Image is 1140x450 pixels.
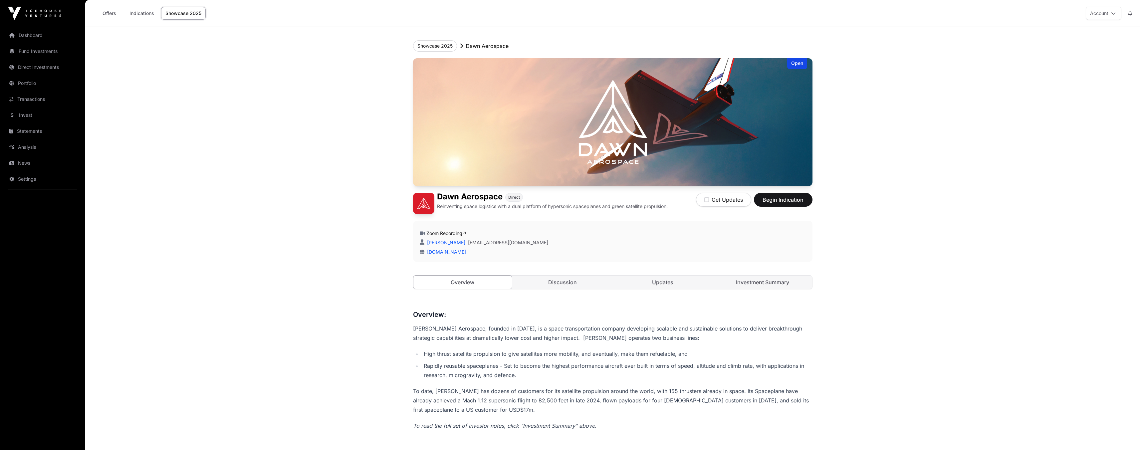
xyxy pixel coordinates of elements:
a: Direct Investments [5,60,80,75]
li: High thrust satellite propulsion to give satellites more mobility, and eventually, make them refu... [422,349,812,358]
button: Account [1086,7,1121,20]
img: Icehouse Ventures Logo [8,7,61,20]
a: Settings [5,172,80,186]
a: Fund Investments [5,44,80,59]
a: Zoom Recording [426,230,466,236]
button: Begin Indication [754,193,812,207]
img: Dawn Aerospace [413,193,434,214]
a: [PERSON_NAME] [426,240,465,245]
a: Indications [125,7,158,20]
a: Transactions [5,92,80,107]
a: Updates [613,276,712,289]
button: Showcase 2025 [413,40,457,52]
li: Rapidly reusable spaceplanes - Set to become the highest performance aircraft ever built in terms... [422,361,812,380]
a: News [5,156,80,170]
a: Offers [96,7,122,20]
p: Dawn Aerospace [466,42,509,50]
h3: Overview: [413,309,812,320]
h1: Dawn Aerospace [437,193,503,202]
span: Direct [508,195,520,200]
a: Statements [5,124,80,138]
a: Begin Indication [754,199,812,206]
a: Discussion [513,276,612,289]
nav: Tabs [413,276,812,289]
em: To read the full set of investor notes, click "Investment Summary" above. [413,422,596,429]
div: Open [787,58,807,69]
a: Investment Summary [713,276,812,289]
a: Analysis [5,140,80,154]
a: Portfolio [5,76,80,91]
p: To date, [PERSON_NAME] has dozens of customers for its satellite propulsion around the world, wit... [413,386,812,414]
button: Get Updates [696,193,751,207]
a: Overview [413,275,513,289]
img: Dawn Aerospace [413,58,812,186]
a: Showcase 2025 [161,7,206,20]
p: Reinventing space logistics with a dual platform of hypersonic spaceplanes and green satellite pr... [437,203,668,210]
span: Begin Indication [762,196,804,204]
p: [PERSON_NAME] Aerospace, founded in [DATE], is a space transportation company developing scalable... [413,324,812,342]
a: Invest [5,108,80,122]
a: Dashboard [5,28,80,43]
a: [DOMAIN_NAME] [424,249,466,255]
a: [EMAIL_ADDRESS][DOMAIN_NAME] [468,239,548,246]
